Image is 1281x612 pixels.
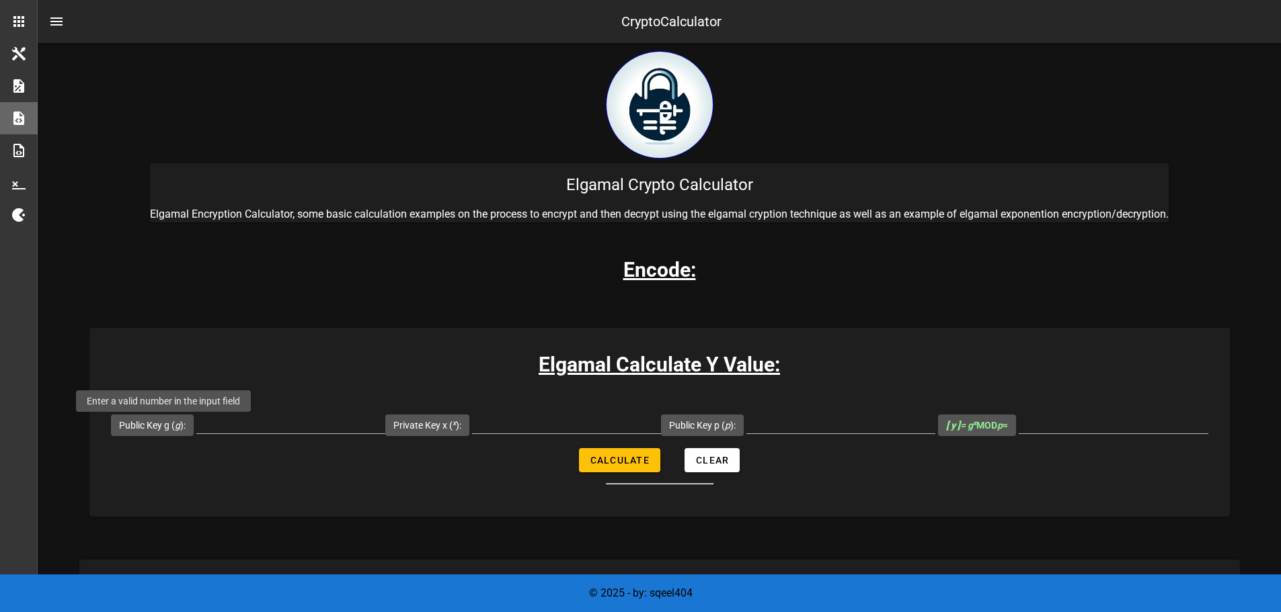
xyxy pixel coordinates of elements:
i: p [997,420,1003,431]
i: p [725,420,730,431]
sup: x [973,419,976,427]
label: Public Key p ( ): [669,419,736,432]
div: Elgamal Crypto Calculator [150,163,1169,206]
sup: x [453,419,456,427]
a: home [606,148,713,161]
div: CryptoCalculator [621,11,722,32]
img: encryption logo [606,51,713,159]
label: Private Key x ( ): [393,419,461,432]
span: MOD = [946,420,1008,431]
span: © 2025 - by: sqeel404 [589,586,693,599]
span: Calculate [590,455,650,466]
h3: Encode: [623,255,696,285]
b: [ y ] [946,420,960,431]
i: g [175,420,180,431]
button: nav-menu-toggle [40,5,73,38]
button: Clear [685,448,740,472]
label: Public Key g ( ): [119,419,186,432]
p: Elgamal Encryption Calculator, some basic calculation examples on the process to encrypt and then... [150,206,1169,222]
h3: Elgamal Calculate Y Value: [89,349,1230,380]
button: Calculate [579,448,660,472]
i: = g [946,420,976,431]
span: Clear [695,455,729,466]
